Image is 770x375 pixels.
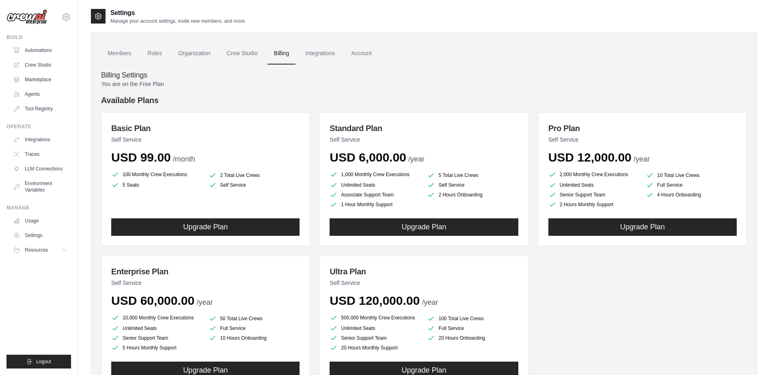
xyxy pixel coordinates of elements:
[330,136,518,144] p: Self Service
[10,148,71,161] a: Traces
[111,170,202,179] li: 100 Monthly Crew Executions
[110,18,246,24] p: Manage your account settings, invite new members, and more.
[330,123,518,134] h3: Standard Plan
[330,170,421,179] li: 1,000 Monthly Crew Executions
[330,151,406,164] span: USD 6,000.00
[10,73,71,86] a: Marketplace
[330,266,518,277] h3: Ultra Plan
[10,58,71,71] a: Crew Studio
[548,200,639,209] li: 2 Hours Monthly Support
[646,191,737,199] li: 4 Hours Onboarding
[422,298,438,306] span: /year
[220,43,264,65] a: Crew Studio
[141,43,168,65] a: Roles
[10,133,71,146] a: Integrations
[111,279,300,287] p: Self Service
[101,43,138,65] a: Members
[209,171,300,179] li: 2 Total Live Crews
[10,88,71,101] a: Agents
[25,247,48,253] span: Resources
[330,334,421,342] li: Senior Support Team
[548,181,639,189] li: Unlimited Seats
[408,155,425,163] span: /year
[173,155,195,163] span: /month
[111,266,300,277] h3: Enterprise Plan
[10,214,71,227] a: Usage
[101,71,747,80] h4: Billing Settings
[172,43,217,65] a: Organization
[101,95,747,106] h4: Available Plans
[427,315,518,323] li: 100 Total Live Crews
[330,344,421,352] li: 20 Hours Monthly Support
[427,324,518,332] li: Full Service
[111,294,194,307] span: USD 60,000.00
[10,44,71,57] a: Automations
[10,229,71,242] a: Settings
[427,334,518,342] li: 20 Hours Onboarding
[111,151,171,164] span: USD 99.00
[101,80,747,88] p: You are on the Free Plan
[330,294,420,307] span: USD 120,000.00
[427,181,518,189] li: Self Service
[111,344,202,352] li: 5 Hours Monthly Support
[548,170,639,179] li: 2,000 Monthly Crew Executions
[36,358,51,365] span: Logout
[427,191,518,199] li: 2 Hours Onboarding
[548,123,737,134] h3: Pro Plan
[111,334,202,342] li: Senior Support Team
[209,324,300,332] li: Full Service
[330,191,421,199] li: Associate Support Team
[427,171,518,179] li: 5 Total Live Crews
[10,177,71,196] a: Environment Variables
[646,171,737,179] li: 10 Total Live Crews
[299,43,341,65] a: Integrations
[646,181,737,189] li: Full Service
[111,313,202,323] li: 10,000 Monthly Crew Executions
[345,43,378,65] a: Account
[111,218,300,236] button: Upgrade Plan
[330,200,421,209] li: 1 Hour Monthly Support
[6,355,71,369] button: Logout
[10,102,71,115] a: Tool Registry
[548,218,737,236] button: Upgrade Plan
[6,123,71,130] div: Operate
[330,324,421,332] li: Unlimited Seats
[10,244,71,256] button: Resources
[330,279,518,287] p: Self Service
[111,136,300,144] p: Self Service
[6,34,71,41] div: Build
[10,162,71,175] a: LLM Connections
[111,181,202,189] li: 5 Seats
[196,298,213,306] span: /year
[548,136,737,144] p: Self Service
[548,151,632,164] span: USD 12,000.00
[209,315,300,323] li: 50 Total Live Crews
[209,334,300,342] li: 10 Hours Onboarding
[330,181,421,189] li: Unlimited Seats
[209,181,300,189] li: Self Service
[110,8,246,18] h2: Settings
[548,191,639,199] li: Senior Support Team
[634,155,650,163] span: /year
[330,313,421,323] li: 500,000 Monthly Crew Executions
[111,123,300,134] h3: Basic Plan
[330,218,518,236] button: Upgrade Plan
[6,205,71,211] div: Manage
[6,9,47,25] img: Logo
[111,324,202,332] li: Unlimited Seats
[267,43,295,65] a: Billing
